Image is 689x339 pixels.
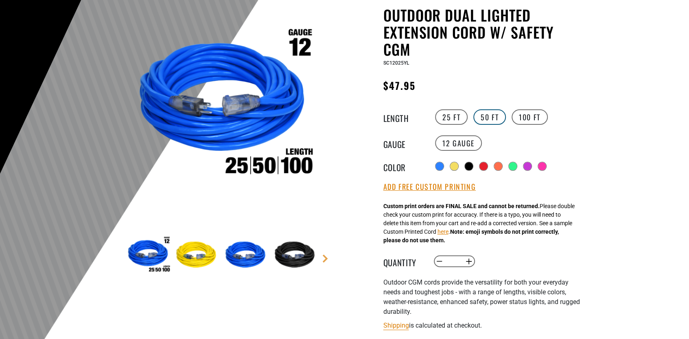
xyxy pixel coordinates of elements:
[435,135,482,151] label: 12 Gauge
[383,183,476,191] button: Add Free Custom Printing
[383,78,416,93] span: $47.95
[383,7,583,58] h1: Outdoor Dual Lighted Extension Cord w/ Safety CGM
[473,109,506,125] label: 50 FT
[383,112,424,122] legend: Length
[383,161,424,172] legend: Color
[174,232,221,279] img: Yellow
[383,60,409,66] span: SC12025YL
[321,254,329,263] a: Next
[383,228,559,243] strong: Note: emoji symbols do not print correctly, please do not use them.
[383,202,575,245] div: Please double check your custom print for accuracy. If there is a typo, you will need to delete t...
[383,322,409,329] a: Shipping
[435,109,468,125] label: 25 FT
[437,228,448,236] button: here
[512,109,548,125] label: 100 FT
[383,320,583,331] div: is calculated at checkout.
[383,138,424,148] legend: Gauge
[383,278,580,315] span: Outdoor CGM cords provide the versatility for both your everyday needs and toughest jobs - with a...
[383,256,424,267] label: Quantity
[383,203,540,209] strong: Custom print orders are FINAL SALE and cannot be returned.
[272,232,319,279] img: Black
[223,232,270,279] img: Blue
